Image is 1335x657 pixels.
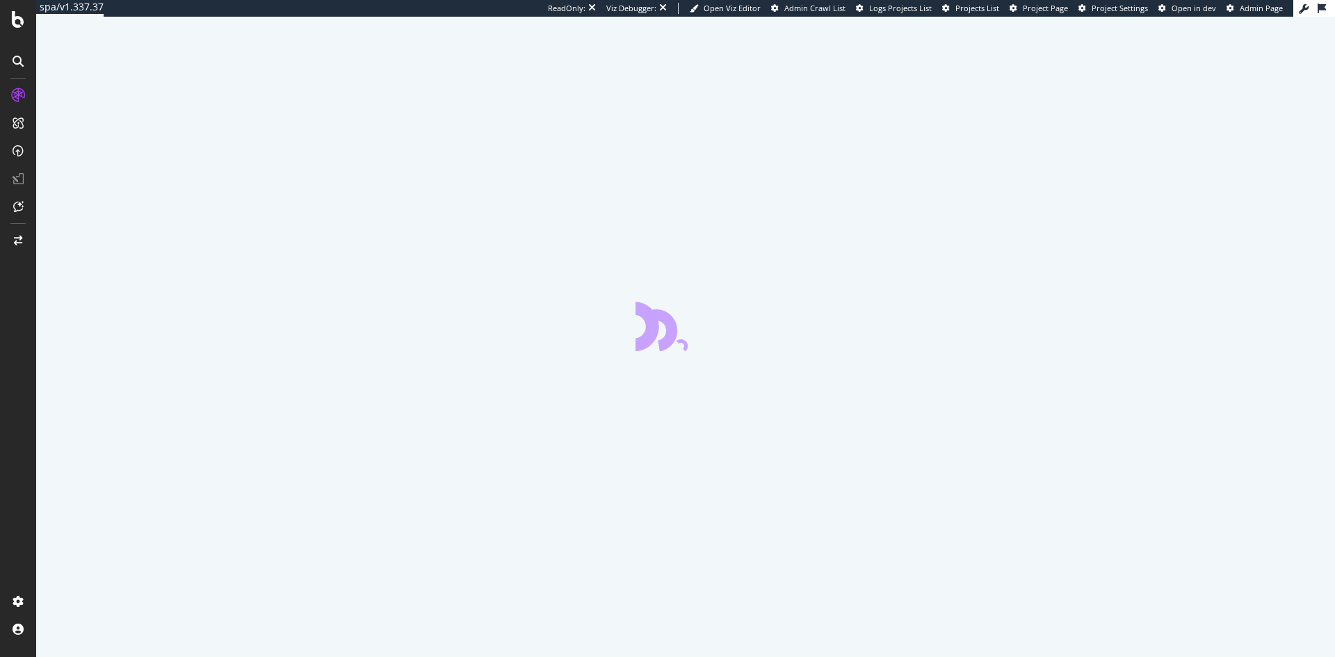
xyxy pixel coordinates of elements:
a: Admin Crawl List [771,3,845,14]
a: Admin Page [1227,3,1283,14]
a: Open Viz Editor [690,3,761,14]
span: Open in dev [1172,3,1216,13]
a: Logs Projects List [856,3,932,14]
a: Project Page [1010,3,1068,14]
span: Logs Projects List [869,3,932,13]
span: Project Page [1023,3,1068,13]
span: Project Settings [1092,3,1148,13]
span: Admin Crawl List [784,3,845,13]
div: ReadOnly: [548,3,585,14]
a: Project Settings [1078,3,1148,14]
a: Projects List [942,3,999,14]
div: Viz Debugger: [606,3,656,14]
div: animation [636,301,736,351]
span: Admin Page [1240,3,1283,13]
a: Open in dev [1158,3,1216,14]
span: Projects List [955,3,999,13]
span: Open Viz Editor [704,3,761,13]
